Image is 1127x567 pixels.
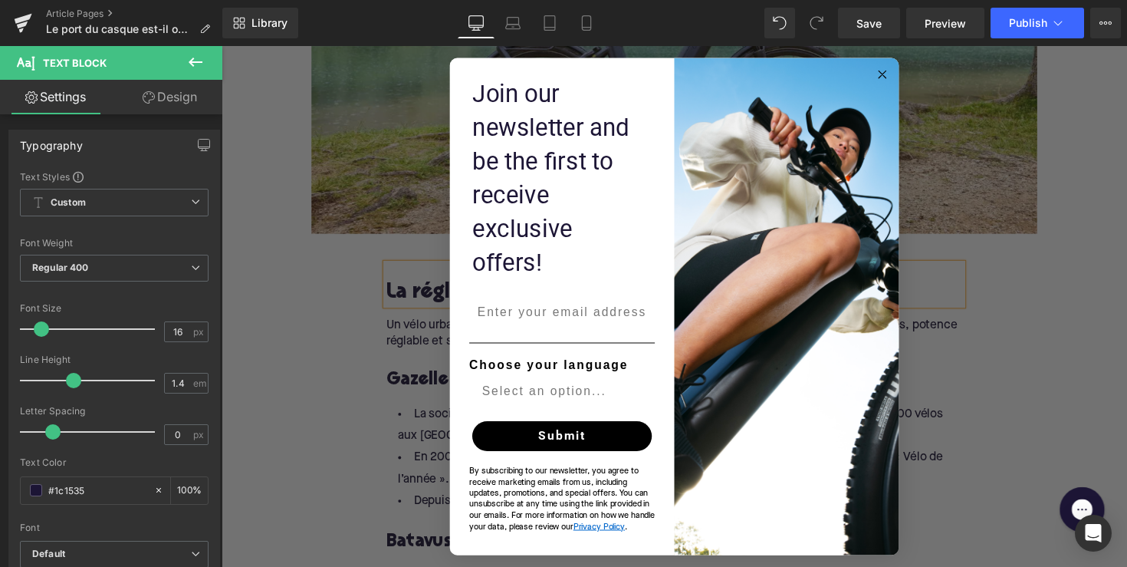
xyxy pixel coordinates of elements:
[20,457,209,468] div: Text Color
[254,320,444,338] label: Choose your language
[46,23,193,35] span: Le port du casque est-il obligatoire à vélo électrique ?
[249,258,444,288] input: Enter your email address
[1009,17,1047,29] span: Publish
[360,489,413,499] a: Privacy Policy
[458,8,495,38] a: Desktop
[991,8,1084,38] button: Publish
[51,196,86,209] b: Custom
[422,339,437,368] button: Show Options
[20,170,209,183] div: Text Styles
[764,8,795,38] button: Undo
[925,15,966,31] span: Preview
[568,8,605,38] a: Mobile
[20,303,209,314] div: Font Size
[20,238,209,249] div: Font Weight
[251,16,287,30] span: Library
[267,339,422,368] input: Select an option...
[32,262,89,273] b: Regular 400
[531,8,568,38] a: Tablet
[464,12,694,521] img: 0440a21a-8208-4d26-97e2-43cc870188bd.jpeg
[32,548,65,561] i: Default
[46,8,222,20] a: Article Pages
[114,80,225,114] a: Design
[906,8,984,38] a: Preview
[20,354,209,365] div: Line Height
[222,8,298,38] a: New Library
[20,406,209,417] div: Letter Spacing
[495,8,531,38] a: Laptop
[801,8,832,38] button: Redo
[43,57,107,69] span: Text Block
[856,15,882,31] span: Save
[257,35,418,236] span: Join our newsletter and be the first to receive exclusive offers!
[1075,515,1112,552] div: Open Intercom Messenger
[20,130,83,152] div: Typography
[257,384,441,415] button: Submit
[851,447,912,503] iframe: Gorgias live chat messenger
[668,20,686,38] button: Close dialog
[193,430,206,440] span: px
[254,432,444,497] span: By subscribing to our newsletter, you agree to receive marketing emails from us, including update...
[193,327,206,337] span: px
[193,378,206,388] span: em
[20,522,209,533] div: Font
[48,482,146,499] input: Color
[171,477,208,504] div: %
[1090,8,1121,38] button: More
